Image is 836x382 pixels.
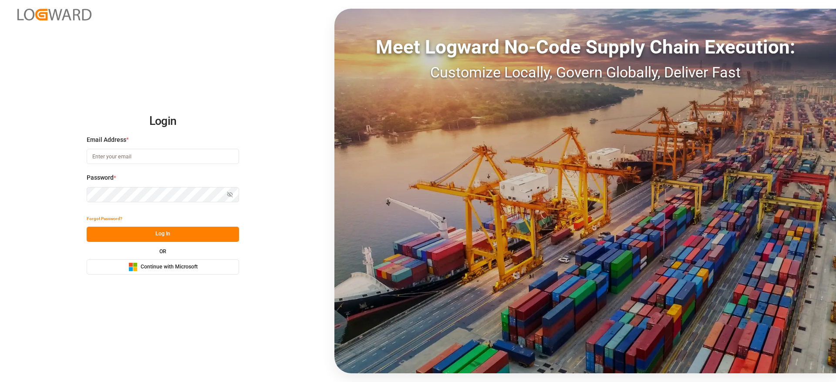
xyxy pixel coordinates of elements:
[159,249,166,254] small: OR
[334,33,836,61] div: Meet Logward No-Code Supply Chain Execution:
[87,107,239,135] h2: Login
[141,263,198,271] span: Continue with Microsoft
[334,61,836,84] div: Customize Locally, Govern Globally, Deliver Fast
[87,259,239,275] button: Continue with Microsoft
[87,149,239,164] input: Enter your email
[87,135,126,144] span: Email Address
[87,227,239,242] button: Log In
[17,9,91,20] img: Logward_new_orange.png
[87,211,122,227] button: Forgot Password?
[87,173,114,182] span: Password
